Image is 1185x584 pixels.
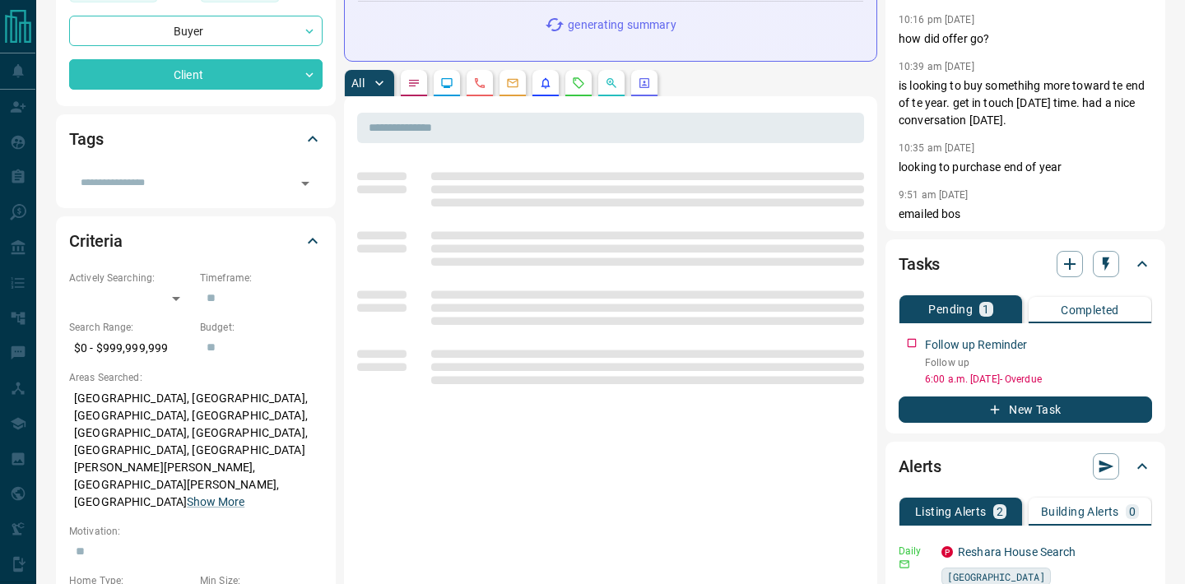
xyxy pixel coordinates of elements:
[69,126,103,152] h2: Tags
[915,506,987,517] p: Listing Alerts
[1041,506,1119,517] p: Building Alerts
[638,76,651,90] svg: Agent Actions
[69,524,323,539] p: Motivation:
[928,304,973,315] p: Pending
[473,76,486,90] svg: Calls
[294,172,317,195] button: Open
[69,119,323,159] div: Tags
[200,320,323,335] p: Budget:
[69,228,123,254] h2: Criteria
[899,244,1152,284] div: Tasks
[572,76,585,90] svg: Requests
[899,559,910,570] svg: Email
[997,506,1003,517] p: 2
[69,370,323,385] p: Areas Searched:
[899,142,974,154] p: 10:35 am [DATE]
[1061,304,1119,316] p: Completed
[69,335,192,362] p: $0 - $999,999,999
[899,396,1152,423] button: New Task
[539,76,552,90] svg: Listing Alerts
[200,271,323,285] p: Timeframe:
[925,372,1152,387] p: 6:00 a.m. [DATE] - Overdue
[899,159,1152,176] p: looking to purchase end of year
[899,206,1152,223] p: emailed bos
[351,77,365,89] p: All
[69,320,192,335] p: Search Range:
[69,221,323,261] div: Criteria
[407,76,421,90] svg: Notes
[69,271,192,285] p: Actively Searching:
[925,355,1152,370] p: Follow up
[899,61,974,72] p: 10:39 am [DATE]
[983,304,989,315] p: 1
[605,76,618,90] svg: Opportunities
[69,59,323,90] div: Client
[899,453,941,480] h2: Alerts
[69,16,323,46] div: Buyer
[506,76,519,90] svg: Emails
[925,336,1027,354] p: Follow up Reminder
[187,494,244,511] button: Show More
[1129,506,1136,517] p: 0
[899,251,940,277] h2: Tasks
[899,30,1152,48] p: how did offer go?
[899,447,1152,486] div: Alerts
[899,77,1152,129] p: is looking to buy somethihg more toward te end of te year. get in touch [DATE] time. had a nice c...
[899,544,932,559] p: Daily
[899,189,969,201] p: 9:51 am [DATE]
[69,385,323,516] p: [GEOGRAPHIC_DATA], [GEOGRAPHIC_DATA], [GEOGRAPHIC_DATA], [GEOGRAPHIC_DATA], [GEOGRAPHIC_DATA], [G...
[440,76,453,90] svg: Lead Browsing Activity
[958,545,1076,559] a: Reshara House Search
[568,16,676,34] p: generating summary
[941,546,953,558] div: property.ca
[899,14,974,25] p: 10:16 pm [DATE]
